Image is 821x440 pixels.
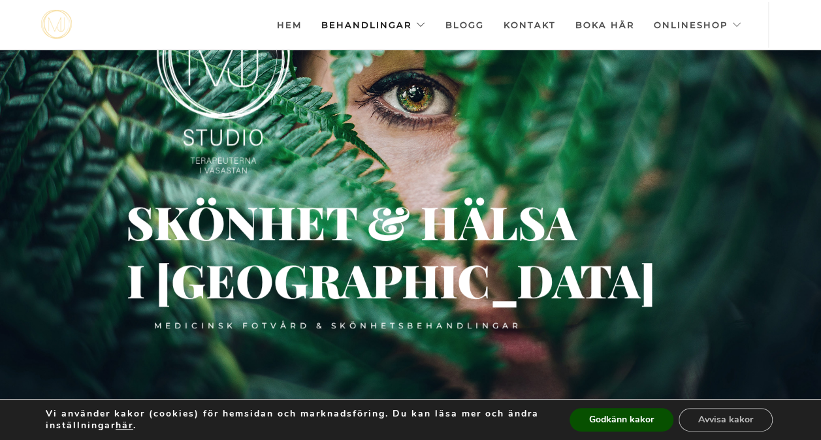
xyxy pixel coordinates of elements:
a: Behandlingar [321,2,426,48]
a: Boka här [575,2,634,48]
p: Vi använder kakor (cookies) för hemsidan och marknadsföring. Du kan läsa mer och ändra inställnin... [46,408,542,432]
button: här [116,420,133,432]
div: Skönhet & hälsa [126,216,489,227]
a: Alla behandlingar [304,60,448,100]
a: Kontakt [504,2,556,48]
a: Blogg [445,2,484,48]
button: Godkänn kakor [570,408,673,432]
div: Medicinsk fotvård & skönhetsbehandlingar [154,320,522,331]
a: Hem [277,2,302,48]
img: mjstudio [41,10,72,39]
a: mjstudio mjstudio mjstudio [41,10,72,39]
div: i [GEOGRAPHIC_DATA] [127,274,295,289]
a: Onlineshop [654,2,742,48]
button: Avvisa kakor [679,408,773,432]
